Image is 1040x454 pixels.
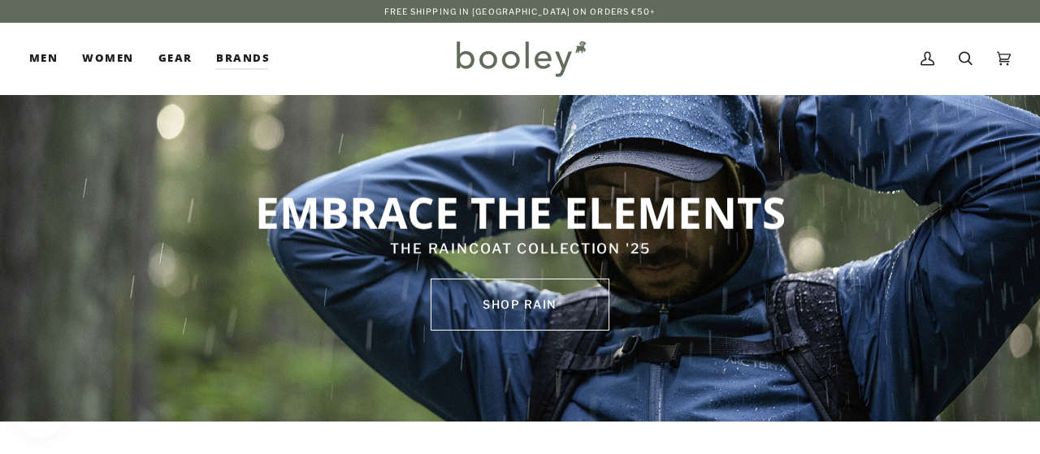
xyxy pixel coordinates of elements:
[82,50,133,67] span: Women
[449,35,591,82] img: Booley
[384,5,656,18] p: Free Shipping in [GEOGRAPHIC_DATA] on Orders €50+
[29,23,70,94] a: Men
[70,23,145,94] a: Women
[216,50,270,67] span: Brands
[204,23,282,94] a: Brands
[158,50,193,67] span: Gear
[16,389,65,438] iframe: Button to open loyalty program pop-up
[221,239,820,260] p: THE RAINCOAT COLLECTION '25
[431,279,609,331] a: SHOP rain
[221,185,820,239] p: EMBRACE THE ELEMENTS
[146,23,205,94] a: Gear
[29,50,58,67] span: Men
